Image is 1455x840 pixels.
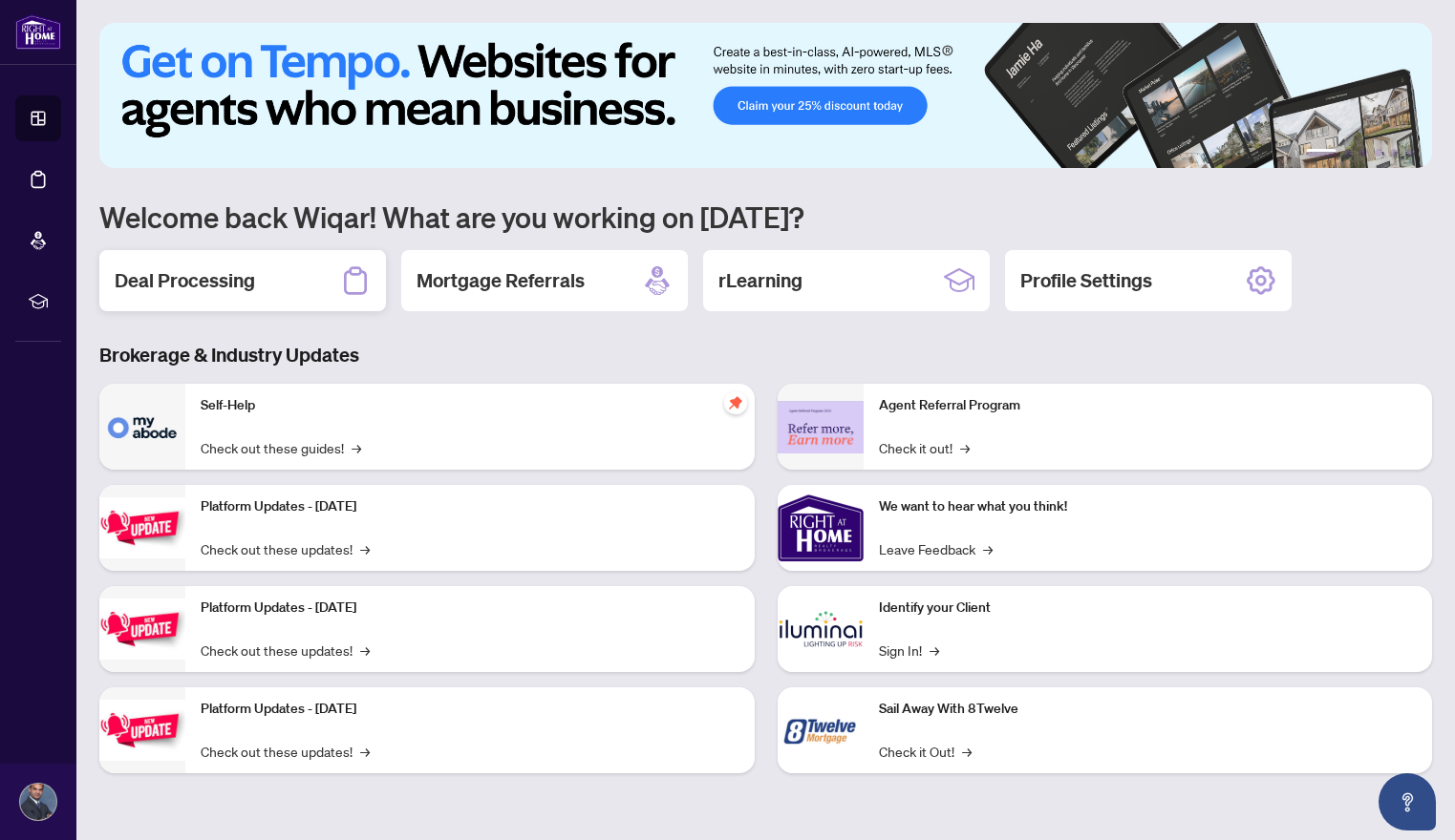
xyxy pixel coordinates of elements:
p: Platform Updates - [DATE] [201,598,739,619]
img: Slide 0 [99,23,1432,168]
img: Sail Away With 8Twelve [778,687,864,773]
span: → [360,741,370,762]
h3: Brokerage & Industry Updates [99,342,1432,368]
p: Agent Referral Program [879,395,1418,416]
img: Identify your Client [778,586,864,672]
img: Platform Updates - July 21, 2025 [99,497,185,557]
img: Agent Referral Program [778,401,864,453]
img: logo [15,14,61,50]
button: Open asap [1379,773,1436,830]
button: 1 [1306,149,1337,157]
p: Platform Updates - [DATE] [201,699,739,720]
h2: Deal Processing [115,267,255,294]
h1: Welcome back Wiqar! What are you working on [DATE]? [99,199,1432,235]
button: 5 [1390,149,1398,157]
span: → [983,538,993,559]
a: Check out these updates!→ [201,538,370,559]
span: pushpin [724,391,747,414]
img: Self-Help [99,384,185,470]
button: 2 [1344,149,1352,157]
span: → [960,437,970,458]
span: → [360,640,370,661]
p: Platform Updates - [DATE] [201,496,739,517]
a: Leave Feedback→ [879,538,993,559]
p: Identify your Client [879,598,1418,619]
span: → [930,640,939,661]
h2: Profile Settings [1020,267,1152,294]
button: 4 [1375,149,1382,157]
a: Check it Out!→ [879,741,972,762]
h2: rLearning [718,267,802,294]
button: 6 [1405,149,1413,157]
img: We want to hear what you think! [778,485,864,571]
a: Check out these guides!→ [201,437,361,458]
a: Check out these updates!→ [201,640,370,661]
a: Check it out!→ [879,437,970,458]
img: Platform Updates - June 23, 2025 [99,700,185,760]
img: Profile Icon [20,784,56,820]
a: Sign In!→ [879,640,939,661]
p: Sail Away With 8Twelve [879,699,1418,720]
p: Self-Help [201,395,739,416]
span: → [352,437,361,458]
h2: Mortgage Referrals [417,267,585,294]
span: → [962,741,972,762]
span: → [360,538,370,559]
p: We want to hear what you think! [879,496,1418,517]
img: Platform Updates - July 8, 2025 [99,598,185,659]
a: Check out these updates!→ [201,741,370,762]
button: 3 [1359,149,1367,157]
